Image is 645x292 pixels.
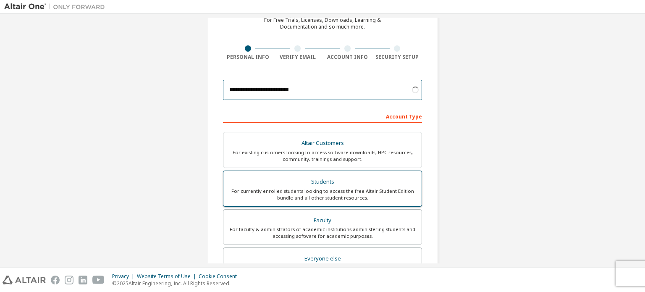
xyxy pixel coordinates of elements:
div: For currently enrolled students looking to access the free Altair Student Edition bundle and all ... [228,188,417,201]
p: © 2025 Altair Engineering, Inc. All Rights Reserved. [112,280,242,287]
div: Website Terms of Use [137,273,199,280]
div: Students [228,176,417,188]
div: Privacy [112,273,137,280]
div: Account Type [223,109,422,123]
div: Security Setup [372,54,422,61]
img: linkedin.svg [79,276,87,284]
div: Everyone else [228,253,417,265]
div: Cookie Consent [199,273,242,280]
div: Verify Email [273,54,323,61]
div: Account Info [322,54,372,61]
div: Personal Info [223,54,273,61]
div: Faculty [228,215,417,226]
div: For Free Trials, Licenses, Downloads, Learning & Documentation and so much more. [264,17,381,30]
div: For faculty & administrators of academic institutions administering students and accessing softwa... [228,226,417,239]
img: facebook.svg [51,276,60,284]
img: youtube.svg [92,276,105,284]
img: instagram.svg [65,276,73,284]
img: Altair One [4,3,109,11]
div: For existing customers looking to access software downloads, HPC resources, community, trainings ... [228,149,417,163]
div: Altair Customers [228,137,417,149]
img: altair_logo.svg [3,276,46,284]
